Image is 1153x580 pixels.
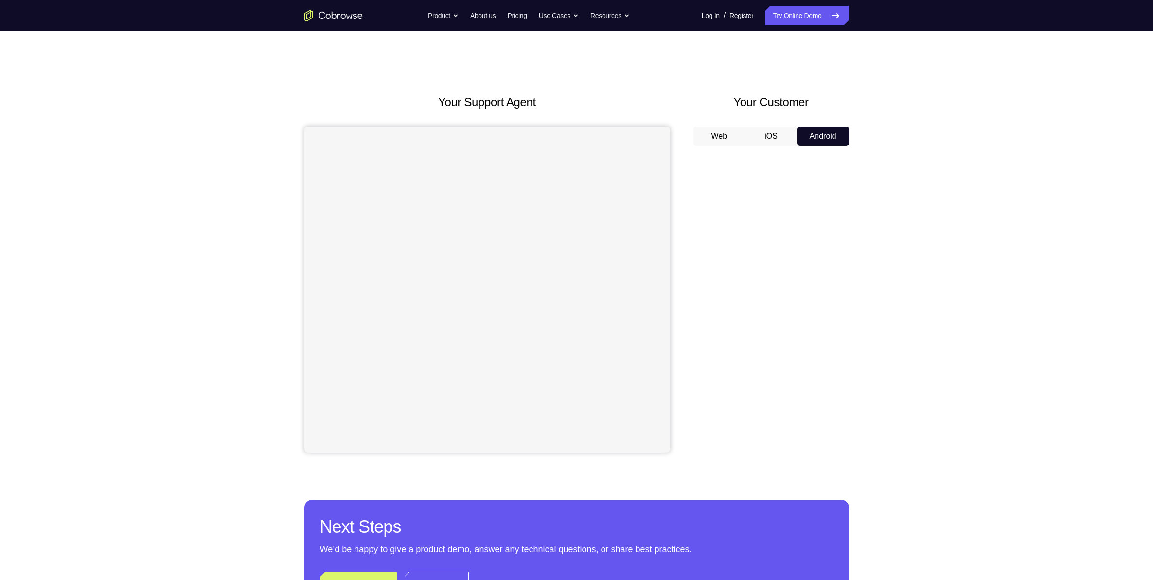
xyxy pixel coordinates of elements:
h2: Your Customer [693,93,849,111]
button: Use Cases [539,6,579,25]
p: We’d be happy to give a product demo, answer any technical questions, or share best practices. [320,543,834,556]
button: Product [428,6,459,25]
h2: Next Steps [320,515,834,539]
button: Android [797,127,849,146]
span: / [724,10,726,21]
h2: Your Support Agent [304,93,670,111]
a: Log In [702,6,720,25]
button: Resources [590,6,630,25]
a: About us [470,6,496,25]
a: Pricing [507,6,527,25]
button: iOS [745,127,797,146]
a: Register [729,6,753,25]
button: Web [693,127,745,146]
a: Try Online Demo [765,6,849,25]
iframe: Agent [304,127,670,453]
a: Go to the home page [304,10,363,21]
